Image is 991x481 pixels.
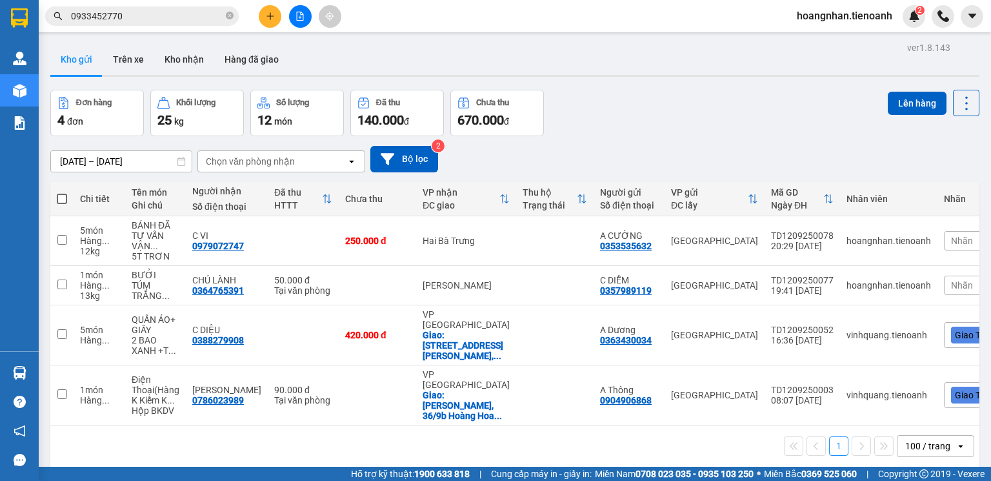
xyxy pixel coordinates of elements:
[14,396,26,408] span: question-circle
[600,395,652,405] div: 0904906868
[600,335,652,345] div: 0363430034
[150,241,158,251] span: ...
[319,5,341,28] button: aim
[671,330,758,340] div: [GEOGRAPHIC_DATA]
[846,236,931,246] div: hoangnhan.tienoanh
[206,155,295,168] div: Chọn văn phòng nhận
[103,44,154,75] button: Trên xe
[671,236,758,246] div: [GEOGRAPHIC_DATA]
[80,225,119,236] div: 5 món
[167,395,175,405] span: ...
[80,246,119,256] div: 12 kg
[80,325,119,335] div: 5 món
[905,440,950,453] div: 100 / trang
[423,390,510,421] div: Giao: Savio Villa, 36/9b Hoàng Hoa Thám, Phường 10, Thành phố Đà Lạt, Lâm Đồng
[274,395,332,405] div: Tại văn phòng
[192,285,244,296] div: 0364765391
[771,395,834,405] div: 08:07 [DATE]
[80,194,119,204] div: Chi tiết
[450,90,544,136] button: Chưa thu670.000đ
[423,369,510,390] div: VP [GEOGRAPHIC_DATA]
[600,187,658,198] div: Người gửi
[154,44,214,75] button: Kho nhận
[54,12,63,21] span: search
[132,335,179,356] div: 2 BAO XANH +T BBC DC +CÂY DÀI BBC
[523,187,577,198] div: Thu hộ
[888,92,946,115] button: Lên hàng
[432,139,445,152] sup: 2
[351,467,470,481] span: Hỗ trợ kỹ thuật:
[102,395,110,405] span: ...
[665,182,765,216] th: Toggle SortBy
[916,6,925,15] sup: 2
[132,251,179,261] div: 5T TRƠN
[192,275,261,285] div: CHÚ LÀNH
[846,390,931,400] div: vinhquang.tienoanh
[494,411,502,421] span: ...
[951,236,973,246] span: Nhãn
[771,200,823,210] div: Ngày ĐH
[192,201,261,212] div: Số điện thoại
[951,280,973,291] span: Nhãn
[57,112,65,128] span: 4
[771,335,834,345] div: 16:36 [DATE]
[80,236,119,246] div: Hàng thông thường
[157,112,172,128] span: 25
[13,116,26,130] img: solution-icon
[192,241,244,251] div: 0979072747
[907,41,950,55] div: ver 1.8.143
[671,200,748,210] div: ĐC lấy
[50,44,103,75] button: Kho gửi
[937,10,949,22] img: phone-icon
[423,187,499,198] div: VP nhận
[325,12,334,21] span: aim
[771,230,834,241] div: TD1209250078
[771,285,834,296] div: 19:41 [DATE]
[274,116,292,127] span: món
[671,280,758,291] div: [GEOGRAPHIC_DATA]
[192,325,261,335] div: C DIỆU
[846,280,931,291] div: hoangnhan.tienoanh
[214,44,289,75] button: Hàng đã giao
[80,280,119,291] div: Hàng thông thường
[370,146,438,172] button: Bộ lọc
[476,98,509,107] div: Chưa thu
[226,12,234,19] span: close-circle
[132,270,179,280] div: BƯỞI
[14,454,26,466] span: message
[846,330,931,340] div: vinhquang.tienoanh
[192,395,244,405] div: 0786023989
[150,90,244,136] button: Khối lượng25kg
[14,425,26,437] span: notification
[494,351,501,361] span: ...
[50,90,144,136] button: Đơn hàng4đơn
[764,467,857,481] span: Miền Bắc
[51,151,192,172] input: Select a date range.
[600,241,652,251] div: 0353535632
[67,116,83,127] span: đơn
[966,10,978,22] span: caret-down
[192,186,261,196] div: Người nhận
[176,98,215,107] div: Khối lượng
[917,6,922,15] span: 2
[636,469,754,479] strong: 0708 023 035 - 0935 103 250
[919,469,928,478] span: copyright
[174,116,184,127] span: kg
[600,200,658,210] div: Số điện thoại
[80,335,119,345] div: Hàng thông thường
[162,291,170,301] span: ...
[274,187,322,198] div: Đã thu
[80,270,119,280] div: 1 món
[257,112,272,128] span: 12
[600,385,658,395] div: A Thông
[765,182,840,216] th: Toggle SortBy
[76,98,112,107] div: Đơn hàng
[771,241,834,251] div: 20:29 [DATE]
[274,275,332,285] div: 50.000 đ
[423,280,510,291] div: [PERSON_NAME]
[595,467,754,481] span: Miền Nam
[102,280,110,291] span: ...
[771,325,834,335] div: TD1209250052
[350,90,444,136] button: Đã thu140.000đ
[786,8,903,24] span: hoangnhan.tienoanh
